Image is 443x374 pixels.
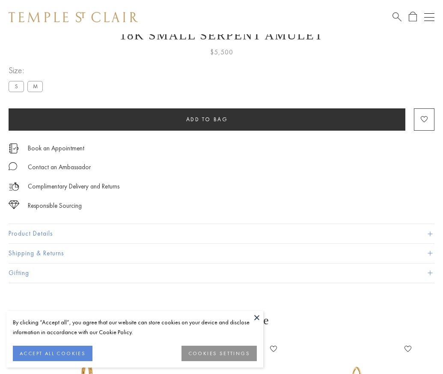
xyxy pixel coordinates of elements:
[392,12,401,22] a: Search
[13,317,257,337] div: By clicking “Accept all”, you agree that our website can store cookies on your device and disclos...
[28,162,91,173] div: Contact an Ambassador
[9,108,405,131] button: Add to bag
[186,116,228,123] span: Add to bag
[9,144,19,153] img: icon_appointment.svg
[181,346,257,361] button: COOKIES SETTINGS
[9,244,434,263] button: Shipping & Returns
[9,263,434,283] button: Gifting
[9,81,24,92] label: S
[9,28,434,42] h1: 18K Small Serpent Amulet
[27,81,43,92] label: M
[9,224,434,243] button: Product Details
[409,12,417,22] a: Open Shopping Bag
[9,63,46,78] span: Size:
[28,181,119,192] p: Complimentary Delivery and Returns
[424,12,434,22] button: Open navigation
[28,200,82,211] div: Responsible Sourcing
[9,12,138,22] img: Temple St. Clair
[210,47,233,58] span: $5,500
[9,181,19,192] img: icon_delivery.svg
[13,346,92,361] button: ACCEPT ALL COOKIES
[9,162,17,171] img: MessageIcon-01_2.svg
[9,200,19,209] img: icon_sourcing.svg
[28,144,84,153] a: Book an Appointment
